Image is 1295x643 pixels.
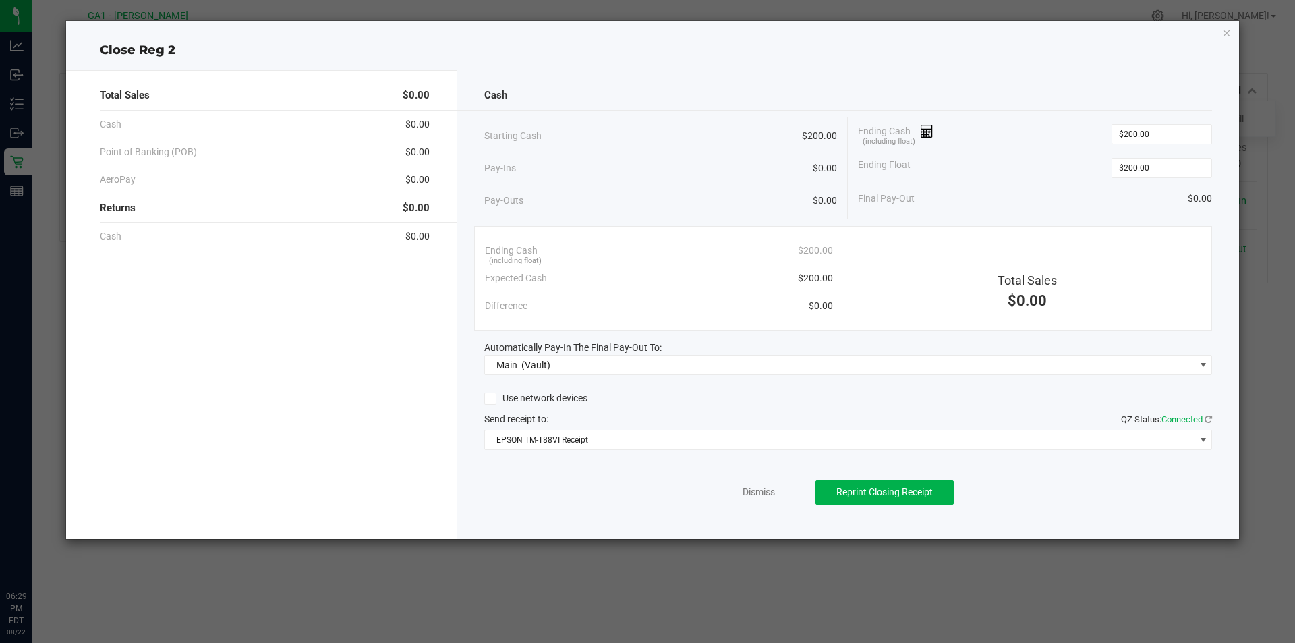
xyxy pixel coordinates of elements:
[13,535,54,576] iframe: Resource center
[100,145,197,159] span: Point of Banking (POB)
[813,194,837,208] span: $0.00
[809,299,833,313] span: $0.00
[100,117,121,132] span: Cash
[1188,192,1212,206] span: $0.00
[484,88,507,103] span: Cash
[858,192,915,206] span: Final Pay-Out
[405,229,430,244] span: $0.00
[100,88,150,103] span: Total Sales
[798,271,833,285] span: $200.00
[485,430,1195,449] span: EPSON TM-T88VI Receipt
[40,533,56,549] iframe: Resource center unread badge
[1008,292,1047,309] span: $0.00
[485,299,527,313] span: Difference
[485,244,538,258] span: Ending Cash
[484,129,542,143] span: Starting Cash
[836,486,933,497] span: Reprint Closing Receipt
[485,271,547,285] span: Expected Cash
[1161,414,1203,424] span: Connected
[403,88,430,103] span: $0.00
[489,256,542,267] span: (including float)
[858,158,911,178] span: Ending Float
[521,360,550,370] span: (Vault)
[798,244,833,258] span: $200.00
[496,360,517,370] span: Main
[998,273,1057,287] span: Total Sales
[405,117,430,132] span: $0.00
[743,485,775,499] a: Dismiss
[484,194,523,208] span: Pay-Outs
[66,41,1240,59] div: Close Reg 2
[484,414,548,424] span: Send receipt to:
[405,145,430,159] span: $0.00
[403,200,430,216] span: $0.00
[405,173,430,187] span: $0.00
[100,194,430,223] div: Returns
[863,136,915,148] span: (including float)
[100,173,136,187] span: AeroPay
[484,161,516,175] span: Pay-Ins
[858,124,933,144] span: Ending Cash
[815,480,954,505] button: Reprint Closing Receipt
[1121,414,1212,424] span: QZ Status:
[802,129,837,143] span: $200.00
[100,229,121,244] span: Cash
[813,161,837,175] span: $0.00
[484,391,587,406] label: Use network devices
[484,342,662,353] span: Automatically Pay-In The Final Pay-Out To:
